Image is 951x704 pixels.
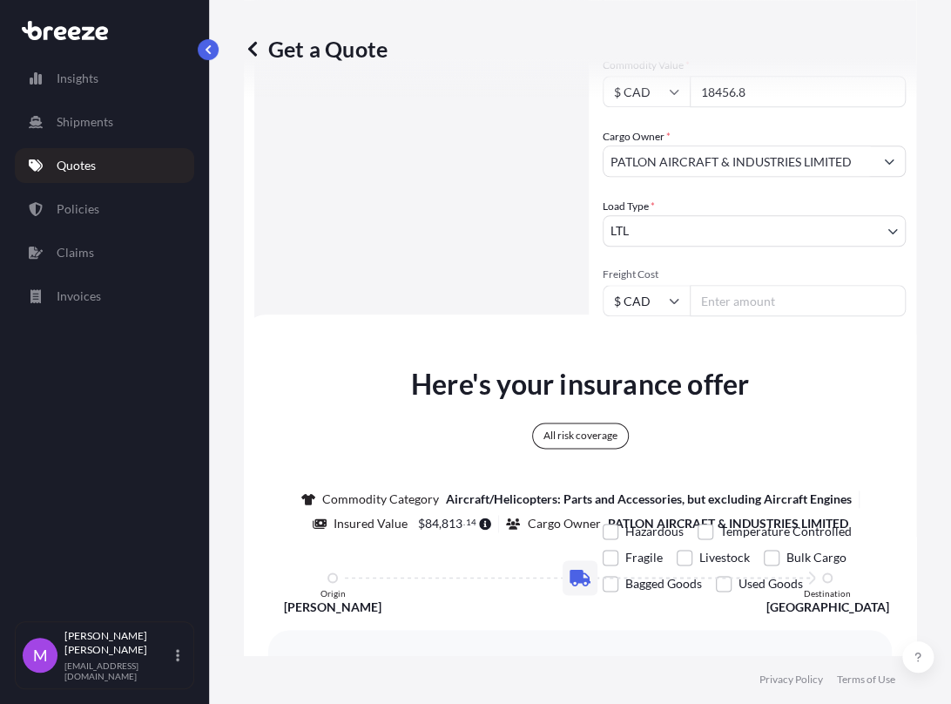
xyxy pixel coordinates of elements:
[439,518,442,530] span: ,
[15,279,194,314] a: Invoices
[625,545,663,571] span: Fragile
[322,491,439,508] p: Commodity Category
[610,222,629,240] span: LTL
[425,518,439,530] span: 84
[320,588,346,599] p: Origin
[15,148,194,183] a: Quotes
[699,545,750,571] span: Livestock
[527,515,600,532] p: Cargo Owner
[804,588,851,599] p: Destination
[786,545,846,571] span: Bulk Cargo
[64,629,172,657] p: [PERSON_NAME] [PERSON_NAME]
[57,244,94,261] p: Claims
[766,599,889,616] p: [GEOGRAPHIC_DATA]
[759,673,823,687] a: Privacy Policy
[411,363,749,405] p: Here's your insurance offer
[607,515,847,532] p: PATLON AIRCRAFT & INDUSTRIES LIMITED
[64,660,172,681] p: [EMAIL_ADDRESS][DOMAIN_NAME]
[603,215,906,247] button: LTL
[57,70,98,87] p: Insights
[603,267,906,281] span: Freight Cost
[604,146,873,177] input: Full name
[244,35,388,63] p: Get a Quote
[15,192,194,227] a: Policies
[625,518,684,545] span: Hazardous
[57,113,113,131] p: Shipments
[873,146,905,177] button: Show suggestions
[15,105,194,139] a: Shipments
[603,128,671,146] label: Cargo Owner
[284,599,381,616] p: [PERSON_NAME]
[57,157,96,174] p: Quotes
[465,519,475,525] span: 14
[57,200,99,218] p: Policies
[418,518,425,530] span: $
[837,673,895,687] a: Terms of Use
[532,423,629,449] div: All risk coverage
[446,491,852,508] p: Aircraft/Helicopters: Parts and Accessories, but excluding Aircraft Engines
[15,235,194,270] a: Claims
[442,518,462,530] span: 813
[603,198,655,215] span: Load Type
[463,519,465,525] span: .
[57,288,101,305] p: Invoices
[334,515,408,532] p: Insured Value
[15,61,194,96] a: Insights
[690,285,906,316] input: Enter amount
[720,518,852,545] span: Temperature Controlled
[33,646,48,664] span: M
